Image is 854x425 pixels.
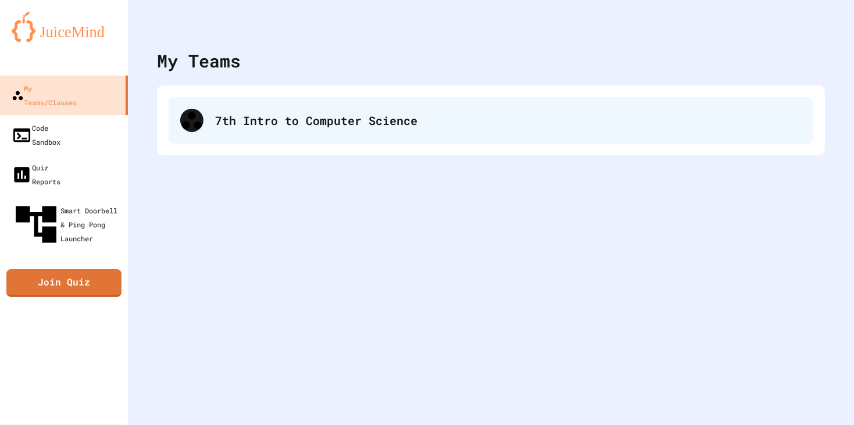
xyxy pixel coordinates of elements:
[6,269,122,297] a: Join Quiz
[12,121,60,149] div: Code Sandbox
[215,112,802,129] div: 7th Intro to Computer Science
[12,81,77,109] div: My Teams/Classes
[157,48,241,74] div: My Teams
[169,97,813,144] div: 7th Intro to Computer Science
[12,160,60,188] div: Quiz Reports
[12,12,116,42] img: logo-orange.svg
[12,200,123,249] div: Smart Doorbell & Ping Pong Launcher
